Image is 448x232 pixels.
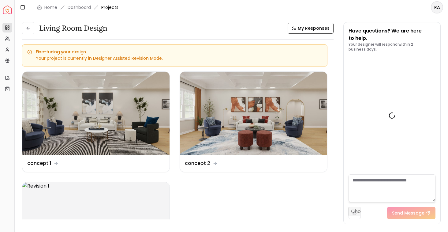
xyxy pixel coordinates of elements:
[349,42,435,52] p: Your designer will respond within 2 business days.
[101,4,118,10] span: Projects
[349,27,435,42] p: Have questions? We are here to help.
[431,2,442,13] span: RA
[180,72,327,155] img: concept 2
[44,4,57,10] a: Home
[185,160,210,167] dd: concept 2
[37,4,118,10] nav: breadcrumb
[431,1,443,13] button: RA
[288,23,334,34] button: My Responses
[22,72,170,155] img: concept 1
[3,6,12,14] a: Spacejoy
[22,71,170,172] a: concept 1concept 1
[27,160,51,167] dd: concept 1
[39,23,107,33] h3: Living Room design
[3,6,12,14] img: Spacejoy Logo
[27,50,322,54] h5: Fine-tuning your design
[298,25,330,31] span: My Responses
[27,55,322,61] div: Your project is currently in Designer Assisted Revision Mode.
[180,71,327,172] a: concept 2concept 2
[68,4,91,10] a: Dashboard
